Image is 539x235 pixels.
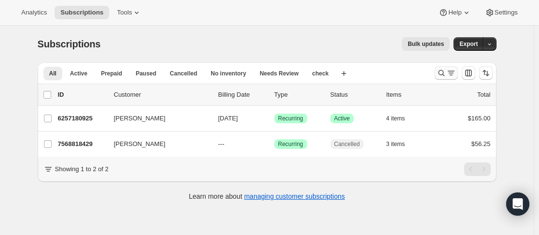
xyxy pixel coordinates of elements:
p: ID [58,90,106,100]
span: [PERSON_NAME] [114,139,166,149]
span: Recurring [278,140,303,148]
span: Help [448,9,461,16]
div: Items [386,90,435,100]
button: Help [433,6,477,19]
span: $56.25 [471,140,491,147]
button: Sort the results [479,66,493,80]
div: IDCustomerBilling DateTypeStatusItemsTotal [58,90,491,100]
span: Subscriptions [38,39,101,49]
button: [PERSON_NAME] [108,111,205,126]
nav: Pagination [464,162,491,176]
div: 7568818429[PERSON_NAME]---SuccessRecurringCancelled3 items$56.25 [58,137,491,151]
div: 6257180925[PERSON_NAME][DATE]SuccessRecurringSuccessActive4 items$165.00 [58,112,491,125]
span: Settings [495,9,518,16]
span: $165.00 [468,115,491,122]
span: No inventory [211,70,246,77]
button: Subscriptions [55,6,109,19]
button: Settings [479,6,524,19]
button: 3 items [386,137,416,151]
span: Cancelled [334,140,360,148]
p: Total [477,90,490,100]
span: Recurring [278,115,303,122]
span: Paused [136,70,156,77]
span: Cancelled [170,70,198,77]
span: 3 items [386,140,405,148]
button: Tools [111,6,147,19]
span: 4 items [386,115,405,122]
button: Customize table column order and visibility [462,66,475,80]
button: Bulk updates [402,37,450,51]
span: [DATE] [218,115,238,122]
span: Tools [117,9,132,16]
span: Needs Review [260,70,299,77]
span: Analytics [21,9,47,16]
span: Prepaid [101,70,122,77]
span: Export [459,40,478,48]
span: check [312,70,328,77]
button: Create new view [336,67,352,80]
a: managing customer subscriptions [244,192,345,200]
span: All [49,70,57,77]
span: --- [218,140,225,147]
p: 6257180925 [58,114,106,123]
span: Subscriptions [60,9,103,16]
span: Active [70,70,87,77]
button: Export [454,37,483,51]
div: Open Intercom Messenger [506,192,529,216]
p: Status [330,90,379,100]
p: Customer [114,90,211,100]
p: Learn more about [189,191,345,201]
button: Analytics [15,6,53,19]
p: Billing Date [218,90,267,100]
button: [PERSON_NAME] [108,136,205,152]
div: Type [274,90,323,100]
button: Search and filter results [435,66,458,80]
button: 4 items [386,112,416,125]
span: Active [334,115,350,122]
span: [PERSON_NAME] [114,114,166,123]
span: Bulk updates [408,40,444,48]
p: 7568818429 [58,139,106,149]
p: Showing 1 to 2 of 2 [55,164,109,174]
